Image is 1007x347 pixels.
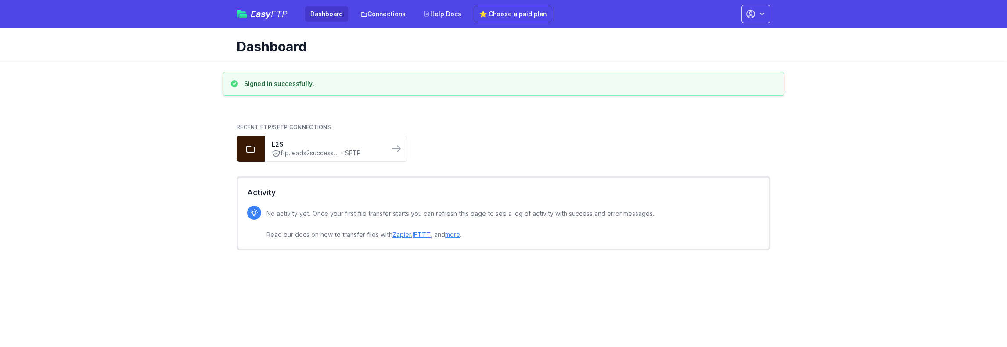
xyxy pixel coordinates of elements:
span: Easy [251,10,288,18]
a: IFTTT [413,231,431,238]
a: ftp.leads2success... - SFTP [272,149,382,158]
h3: Signed in successfully. [244,79,314,88]
a: Zapier [392,231,411,238]
a: L2S [272,140,382,149]
img: easyftp_logo.png [237,10,247,18]
h1: Dashboard [237,39,763,54]
a: Connections [355,6,411,22]
a: more [445,231,460,238]
a: EasyFTP [237,10,288,18]
span: FTP [271,9,288,19]
h2: Activity [247,186,760,199]
h2: Recent FTP/SFTP Connections [237,124,770,131]
a: Help Docs [418,6,467,22]
a: Dashboard [305,6,348,22]
p: No activity yet. Once your first file transfer starts you can refresh this page to see a log of a... [266,208,655,240]
a: ⭐ Choose a paid plan [474,6,552,22]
